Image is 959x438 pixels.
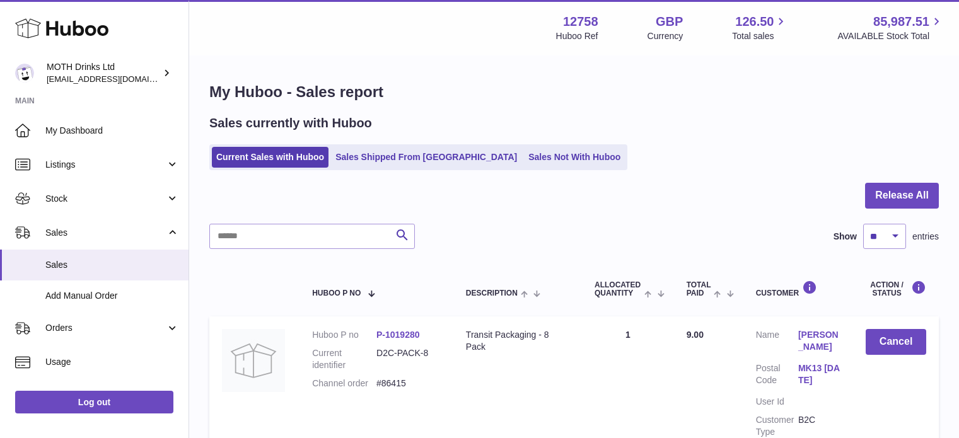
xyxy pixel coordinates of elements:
[312,289,361,297] span: Huboo P no
[312,329,376,341] dt: Huboo P no
[15,391,173,413] a: Log out
[563,13,598,30] strong: 12758
[45,159,166,171] span: Listings
[376,377,441,389] dd: #86415
[798,414,840,438] dd: B2C
[556,30,598,42] div: Huboo Ref
[47,61,160,85] div: MOTH Drinks Ltd
[524,147,625,168] a: Sales Not With Huboo
[912,231,939,243] span: entries
[45,125,179,137] span: My Dashboard
[756,362,798,389] dt: Postal Code
[756,414,798,438] dt: Customer Type
[873,13,929,30] span: 85,987.51
[798,329,840,353] a: [PERSON_NAME]
[45,290,179,302] span: Add Manual Order
[595,281,641,297] span: ALLOCATED Quantity
[837,13,944,42] a: 85,987.51 AVAILABLE Stock Total
[756,329,798,356] dt: Name
[209,82,939,102] h1: My Huboo - Sales report
[732,13,788,42] a: 126.50 Total sales
[865,183,939,209] button: Release All
[866,329,926,355] button: Cancel
[45,193,166,205] span: Stock
[376,347,441,371] dd: D2C-PACK-8
[466,289,518,297] span: Description
[45,259,179,271] span: Sales
[466,329,569,353] div: Transit Packaging - 8 Pack
[837,30,944,42] span: AVAILABLE Stock Total
[687,281,711,297] span: Total paid
[47,74,185,84] span: [EMAIL_ADDRESS][DOMAIN_NAME]
[687,330,704,340] span: 9.00
[376,330,420,340] a: P-1019280
[45,356,179,368] span: Usage
[756,396,798,408] dt: User Id
[756,280,841,297] div: Customer
[45,227,166,239] span: Sales
[834,231,857,243] label: Show
[866,280,926,297] div: Action / Status
[15,64,34,83] img: internalAdmin-12758@internal.huboo.com
[735,13,774,30] span: 126.50
[732,30,788,42] span: Total sales
[45,322,166,334] span: Orders
[209,115,372,132] h2: Sales currently with Huboo
[798,362,840,386] a: MK13 [DATE]
[312,377,376,389] dt: Channel order
[212,147,328,168] a: Current Sales with Huboo
[222,329,285,392] img: no-photo.jpg
[312,347,376,371] dt: Current identifier
[656,13,683,30] strong: GBP
[331,147,521,168] a: Sales Shipped From [GEOGRAPHIC_DATA]
[648,30,683,42] div: Currency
